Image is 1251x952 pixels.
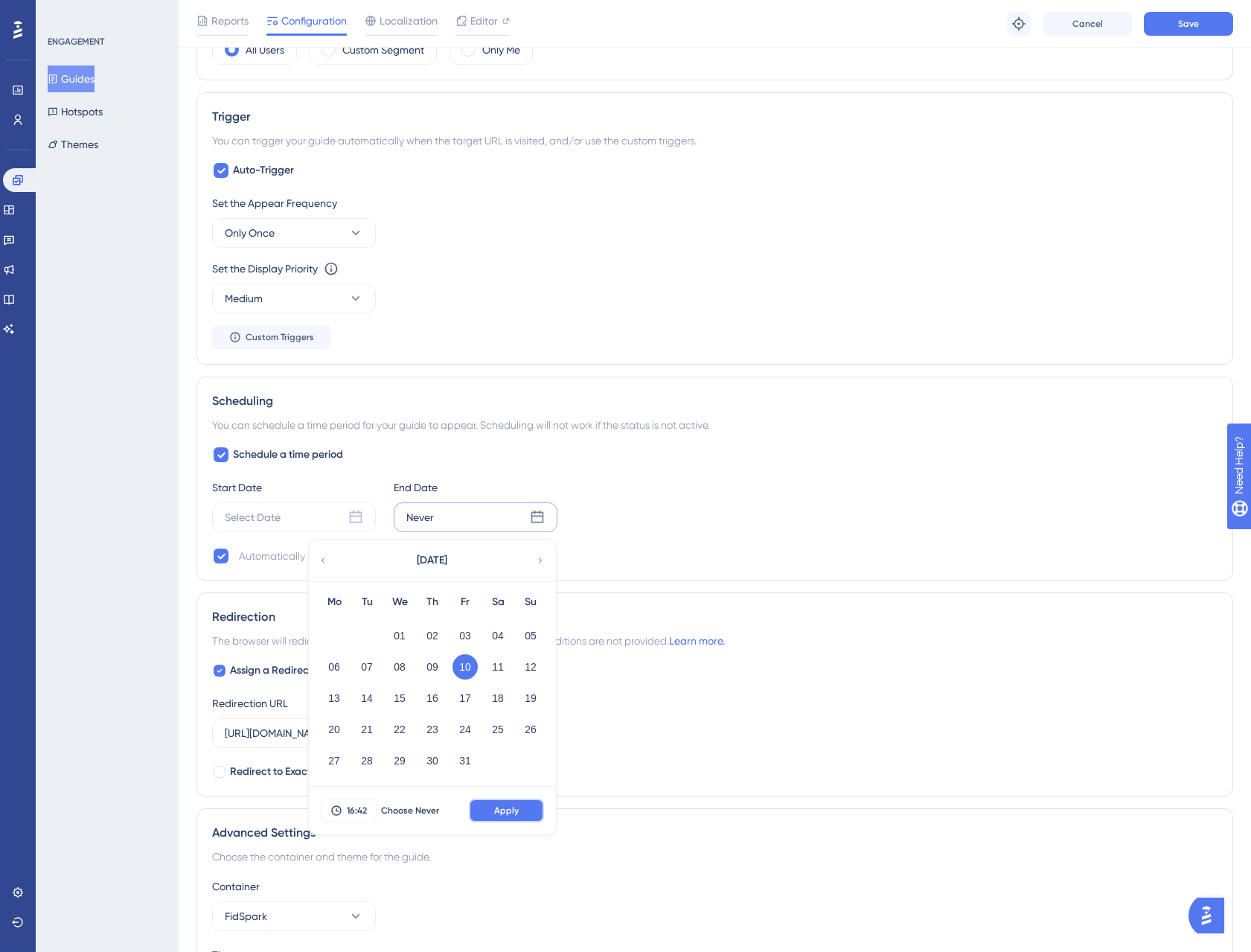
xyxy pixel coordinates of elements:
[35,4,93,22] span: Need Help?
[485,623,511,648] button: 04
[377,799,444,822] button: Choose Never
[406,508,434,526] div: Never
[48,66,95,92] button: Guides
[230,662,348,680] span: Assign a Redirection URL
[1188,893,1233,938] iframe: UserGuiding AI Assistant Launcher
[420,623,445,648] button: 02
[485,686,511,711] button: 18
[518,686,543,711] button: 19
[1072,18,1103,30] span: Cancel
[452,748,478,773] button: 31
[230,763,332,781] span: Redirect to Exact URL
[387,686,412,711] button: 15
[321,686,347,711] button: 13
[383,593,416,611] div: We
[482,41,520,59] label: Only Me
[514,593,547,611] div: Su
[212,392,1218,410] div: Scheduling
[485,654,511,680] button: 11
[354,717,380,742] button: 21
[212,608,1218,626] div: Redirection
[321,799,377,822] button: 16:42
[469,799,544,822] button: Apply
[354,654,380,680] button: 07
[321,717,347,742] button: 20
[321,748,347,773] button: 27
[452,686,478,711] button: 17
[212,284,376,313] button: Medium
[212,694,288,712] div: Redirection URL
[212,260,318,278] div: Set the Display Priority
[212,325,331,349] button: Custom Triggers
[233,446,343,464] span: Schedule a time period
[212,108,1218,126] div: Trigger
[212,194,1218,212] div: Set the Appear Frequency
[669,635,725,647] a: Learn more.
[233,162,294,179] span: Auto-Trigger
[1144,12,1233,36] button: Save
[470,12,498,30] span: Editor
[225,508,281,526] div: Select Date
[225,907,267,925] span: FidSpark
[481,593,514,611] div: Sa
[417,552,447,569] span: [DATE]
[225,725,464,741] input: https://www.example.com/
[239,547,545,565] div: Automatically set as “Inactive” when the scheduled period is over.
[387,717,412,742] button: 22
[518,654,543,680] button: 12
[518,623,543,648] button: 05
[225,224,275,242] span: Only Once
[394,479,557,496] div: End Date
[321,654,347,680] button: 06
[212,824,1218,842] div: Advanced Settings
[246,331,314,343] span: Custom Triggers
[420,748,445,773] button: 30
[452,623,478,648] button: 03
[387,748,412,773] button: 29
[212,132,1218,150] div: You can trigger your guide automatically when the target URL is visited, and/or use the custom tr...
[211,12,249,30] span: Reports
[485,717,511,742] button: 25
[1178,18,1199,30] span: Save
[387,654,412,680] button: 08
[318,593,351,611] div: Mo
[449,593,481,611] div: Fr
[246,41,284,59] label: All Users
[354,686,380,711] button: 14
[387,623,412,648] button: 01
[380,12,438,30] span: Localization
[48,36,104,48] div: ENGAGEMENT
[518,717,543,742] button: 26
[452,654,478,680] button: 10
[357,546,506,575] button: [DATE]
[452,717,478,742] button: 24
[420,654,445,680] button: 09
[381,805,439,817] span: Choose Never
[212,416,1218,434] div: You can schedule a time period for your guide to appear. Scheduling will not work if the status i...
[347,805,367,817] span: 16:42
[1043,12,1132,36] button: Cancel
[225,290,263,307] span: Medium
[351,593,383,611] div: Tu
[212,632,725,650] span: The browser will redirect to the “Redirection URL” when the Targeting Conditions are not provided.
[342,41,424,59] label: Custom Segment
[212,218,376,248] button: Only Once
[48,131,98,158] button: Themes
[281,12,347,30] span: Configuration
[212,878,1218,895] div: Container
[420,686,445,711] button: 16
[212,901,376,931] button: FidSpark
[212,479,376,496] div: Start Date
[48,98,103,125] button: Hotspots
[420,717,445,742] button: 23
[416,593,449,611] div: Th
[354,748,380,773] button: 28
[212,848,1218,866] div: Choose the container and theme for the guide.
[494,805,519,817] span: Apply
